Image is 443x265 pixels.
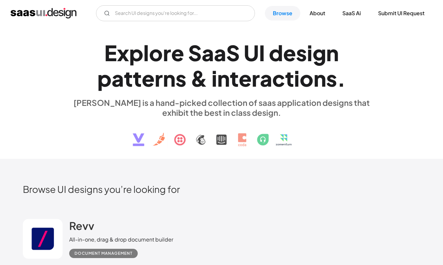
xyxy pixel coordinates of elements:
div: e [171,40,184,66]
div: d [269,40,283,66]
div: s [175,66,186,91]
div: a [214,40,226,66]
div: r [155,66,163,91]
a: Revv [69,219,94,236]
a: Submit UI Request [370,6,432,21]
div: r [252,66,260,91]
div: t [124,66,133,91]
div: x [117,40,129,66]
input: Search UI designs you're looking for... [96,5,255,21]
div: r [163,40,171,66]
div: n [163,66,175,91]
div: i [294,66,300,91]
div: I [259,40,265,66]
div: a [202,40,214,66]
div: i [212,66,217,91]
div: . [337,66,346,91]
div: t [285,66,294,91]
div: All-in-one, drag & drop document builder [69,236,173,243]
h2: Revv [69,219,94,232]
div: n [217,66,230,91]
a: Browse [265,6,300,21]
div: o [300,66,314,91]
div: e [283,40,296,66]
div: Document Management [74,249,132,257]
div: a [112,66,124,91]
div: U [244,40,259,66]
a: home [11,8,76,19]
div: e [142,66,155,91]
div: S [188,40,202,66]
div: l [143,40,149,66]
a: About [302,6,333,21]
div: a [260,66,272,91]
div: t [230,66,239,91]
div: o [149,40,163,66]
div: S [226,40,240,66]
form: Email Form [96,5,255,21]
div: n [314,66,326,91]
h1: Explore SaaS UI design patterns & interactions. [69,40,374,91]
div: p [97,66,112,91]
div: p [129,40,143,66]
div: c [272,66,285,91]
div: n [326,40,339,66]
div: t [133,66,142,91]
div: i [307,40,313,66]
div: E [104,40,117,66]
div: s [326,66,337,91]
h2: Browse UI designs you’re looking for [23,183,420,195]
div: s [296,40,307,66]
div: & [190,66,208,91]
a: SaaS Ai [334,6,369,21]
div: [PERSON_NAME] is a hand-picked collection of saas application designs that exhibit the best in cl... [69,98,374,117]
div: g [313,40,326,66]
div: e [239,66,252,91]
img: text, icon, saas logo [121,117,322,152]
